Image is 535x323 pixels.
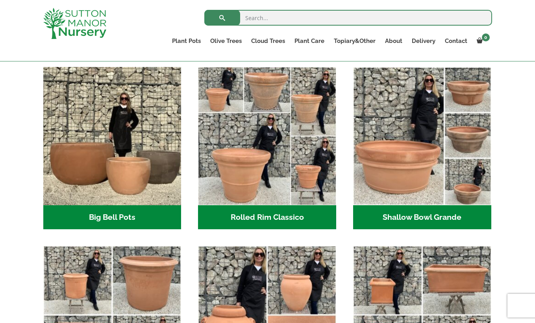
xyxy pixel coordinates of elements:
a: Visit product category Big Bell Pots [43,67,181,229]
h2: Shallow Bowl Grande [353,205,491,230]
a: Contact [440,35,472,46]
a: Plant Pots [167,35,205,46]
input: Search... [204,10,492,26]
a: Olive Trees [205,35,246,46]
img: Shallow Bowl Grande [353,67,491,205]
a: Visit product category Rolled Rim Classico [198,67,336,229]
a: Topiary&Other [329,35,380,46]
a: 0 [472,35,492,46]
a: Delivery [407,35,440,46]
span: 0 [482,33,490,41]
img: Big Bell Pots [43,67,181,205]
a: Plant Care [290,35,329,46]
img: Rolled Rim Classico [198,67,336,205]
img: logo [43,8,106,39]
h2: Rolled Rim Classico [198,205,336,230]
a: About [380,35,407,46]
a: Visit product category Shallow Bowl Grande [353,67,491,229]
h2: Big Bell Pots [43,205,181,230]
a: Cloud Trees [246,35,290,46]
